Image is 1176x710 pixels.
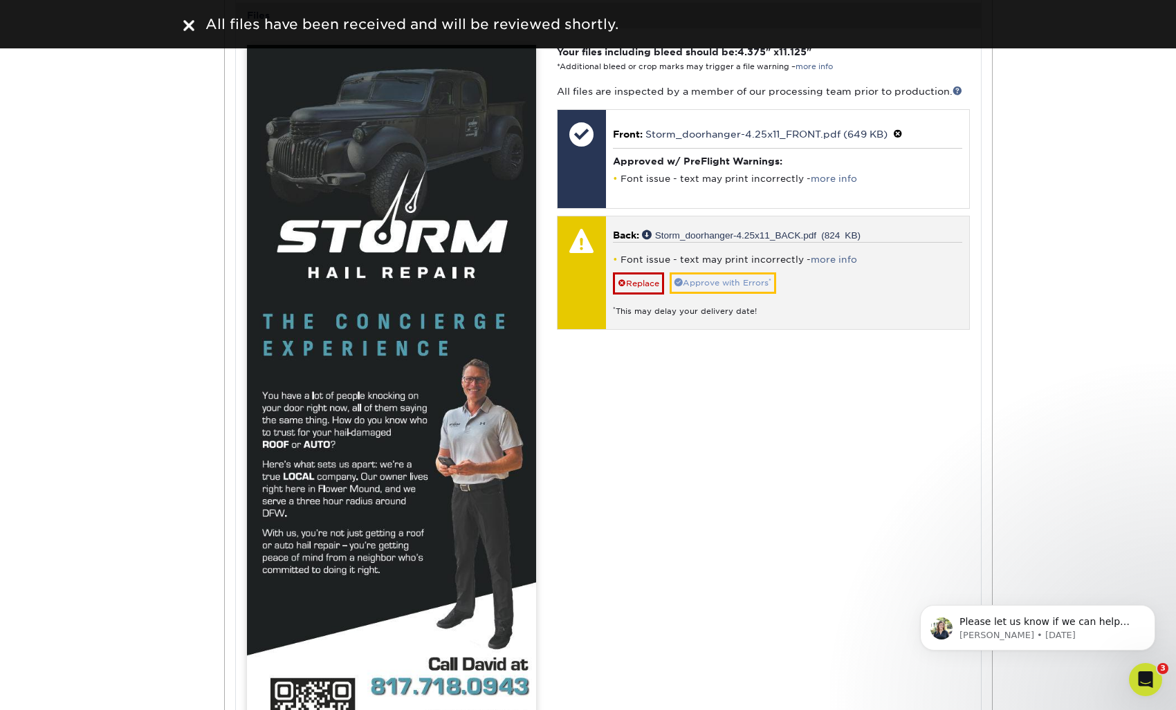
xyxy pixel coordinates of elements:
h1: [PERSON_NAME] [67,7,157,17]
span: All files have been received and will be reviewed shortly. [205,16,618,32]
li: Font issue - text may print incorrectly - [613,173,962,185]
a: Replace [613,272,664,295]
a: more info [811,254,857,265]
div: Close [243,6,268,30]
span: 3 [1157,663,1168,674]
span: Front: [613,129,643,140]
a: more info [811,174,857,184]
iframe: Intercom live chat [1129,663,1162,696]
span: Back: [613,230,639,241]
div: Thank you for placing your print order with Primoprint. This is just a friendly reminder that we ... [22,162,216,325]
a: Storm_doorhanger-4.25x11_FRONT.pdf (649 KB) [645,129,888,140]
div: Avery says… [11,80,266,459]
button: Emoji picker [44,453,55,464]
li: Font issue - text may print incorrectly - [613,254,962,265]
div: This may delay your delivery date! [613,295,962,317]
img: Profile image for Avery [39,8,62,30]
button: go back [9,6,35,32]
p: All files are inspected by a member of our processing team prior to production. [557,84,970,98]
p: Active [67,17,95,31]
button: Home [217,6,243,32]
div: Please let us know if you have any questions or concerns about your order. Thank you, and enjoy y... [22,353,216,420]
div: ACTION REQUIRED: Primoprint Order 25103-45620-3731 [22,88,216,115]
img: close [183,20,194,31]
textarea: Message… [12,424,265,447]
small: *Additional bleed or crop marks may trigger a file warning – [557,62,833,71]
strong: Your files including bleed should be: " x " [557,46,811,57]
h4: Approved w/ PreFlight Warnings: [613,156,962,167]
div: Good morning [PERSON_NAME], [22,122,216,136]
button: Upload attachment [21,453,33,464]
a: Approve with Errors* [670,272,776,294]
a: more info [796,62,833,71]
iframe: Intercom notifications message [899,576,1176,673]
div: ACTION REQUIRED: Primoprint Order 25103-45620-3731Good morning [PERSON_NAME],Thank you for placin... [11,80,227,429]
i: You will receive a copy of this message by email [22,394,212,419]
button: Gif picker [66,453,77,464]
a: Storm_doorhanger-4.25x11_BACK.pdf (824 KB) [642,230,861,239]
button: Send a message… [236,447,259,469]
span: 4.375 [737,46,766,57]
button: Start recording [88,453,99,464]
span: 11.125 [779,46,807,57]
